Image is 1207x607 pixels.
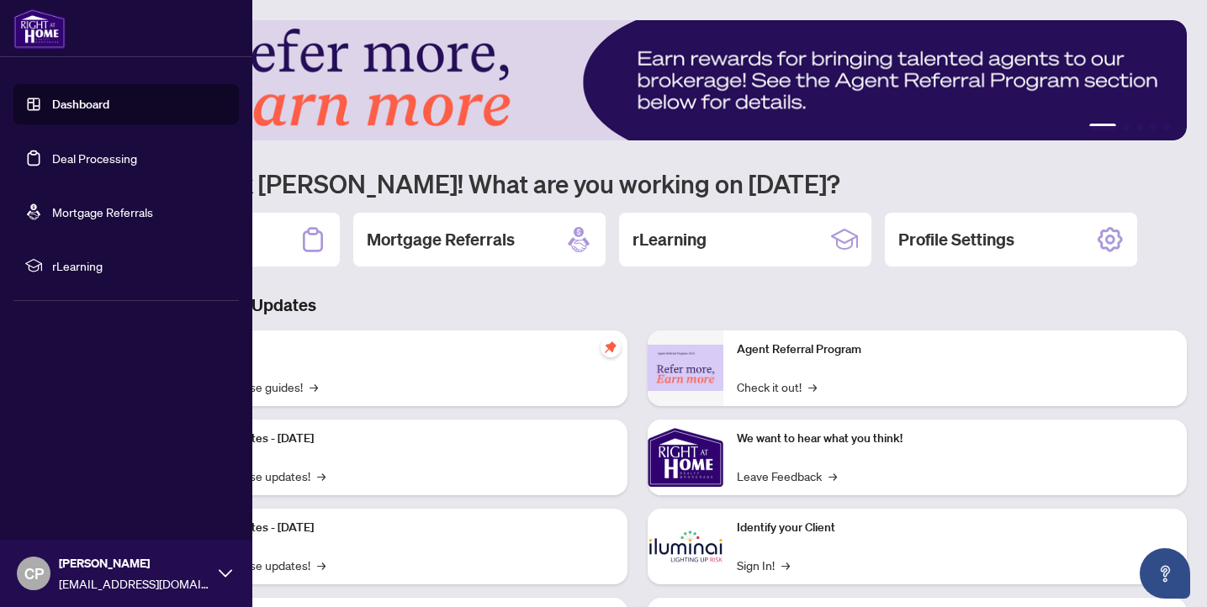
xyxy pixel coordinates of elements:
[1150,124,1157,130] button: 4
[87,293,1187,317] h3: Brokerage & Industry Updates
[317,467,326,485] span: →
[24,562,44,585] span: CP
[177,519,614,537] p: Platform Updates - [DATE]
[1140,548,1190,599] button: Open asap
[737,377,817,396] a: Check it out!→
[648,420,723,495] img: We want to hear what you think!
[601,337,621,357] span: pushpin
[59,554,210,573] span: [PERSON_NAME]
[310,377,318,396] span: →
[59,574,210,593] span: [EMAIL_ADDRESS][DOMAIN_NAME]
[177,430,614,448] p: Platform Updates - [DATE]
[52,97,109,112] a: Dashboard
[737,556,790,574] a: Sign In!→
[87,20,1187,140] img: Slide 0
[87,167,1187,199] h1: Welcome back [PERSON_NAME]! What are you working on [DATE]?
[648,345,723,391] img: Agent Referral Program
[1136,124,1143,130] button: 3
[633,228,707,251] h2: rLearning
[737,519,1174,537] p: Identify your Client
[52,256,227,275] span: rLearning
[52,150,137,166] a: Deal Processing
[367,228,515,251] h2: Mortgage Referrals
[317,556,326,574] span: →
[737,340,1174,359] p: Agent Referral Program
[898,228,1014,251] h2: Profile Settings
[1089,124,1116,130] button: 1
[13,8,66,49] img: logo
[1123,124,1130,130] button: 2
[737,430,1174,448] p: We want to hear what you think!
[177,340,614,359] p: Self-Help
[737,467,837,485] a: Leave Feedback→
[808,377,817,396] span: →
[828,467,837,485] span: →
[1163,124,1170,130] button: 5
[52,204,153,219] a: Mortgage Referrals
[781,556,790,574] span: →
[648,509,723,584] img: Identify your Client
